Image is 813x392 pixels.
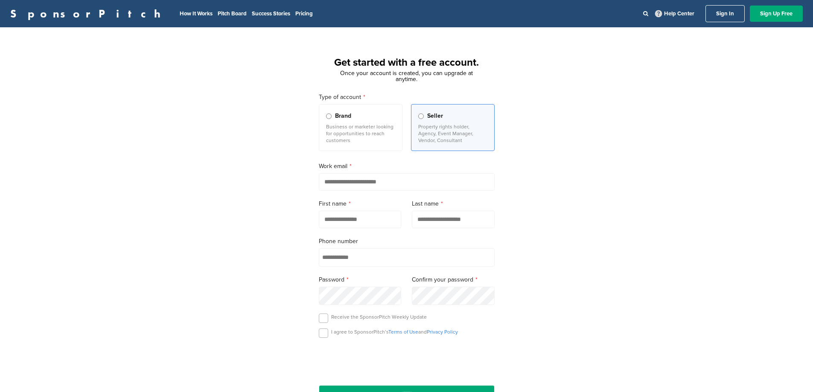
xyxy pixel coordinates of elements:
[319,275,402,285] label: Password
[326,123,395,144] p: Business or marketer looking for opportunities to reach customers
[427,329,458,335] a: Privacy Policy
[326,113,332,119] input: Brand Business or marketer looking for opportunities to reach customers
[335,111,351,121] span: Brand
[705,5,745,22] a: Sign In
[427,111,443,121] span: Seller
[412,275,495,285] label: Confirm your password
[388,329,418,335] a: Terms of Use
[750,6,803,22] a: Sign Up Free
[319,162,495,171] label: Work email
[412,199,495,209] label: Last name
[340,70,473,83] span: Once your account is created, you can upgrade at anytime.
[252,10,290,17] a: Success Stories
[418,123,487,144] p: Property rights holder, Agency, Event Manager, Vendor, Consultant
[319,237,495,246] label: Phone number
[331,328,458,335] p: I agree to SponsorPitch’s and
[331,314,427,320] p: Receive the SponsorPitch Weekly Update
[319,199,402,209] label: First name
[218,10,247,17] a: Pitch Board
[180,10,213,17] a: How It Works
[309,55,505,70] h1: Get started with a free account.
[358,348,455,373] iframe: reCAPTCHA
[10,8,166,19] a: SponsorPitch
[653,9,696,19] a: Help Center
[319,93,495,102] label: Type of account
[295,10,313,17] a: Pricing
[418,113,424,119] input: Seller Property rights holder, Agency, Event Manager, Vendor, Consultant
